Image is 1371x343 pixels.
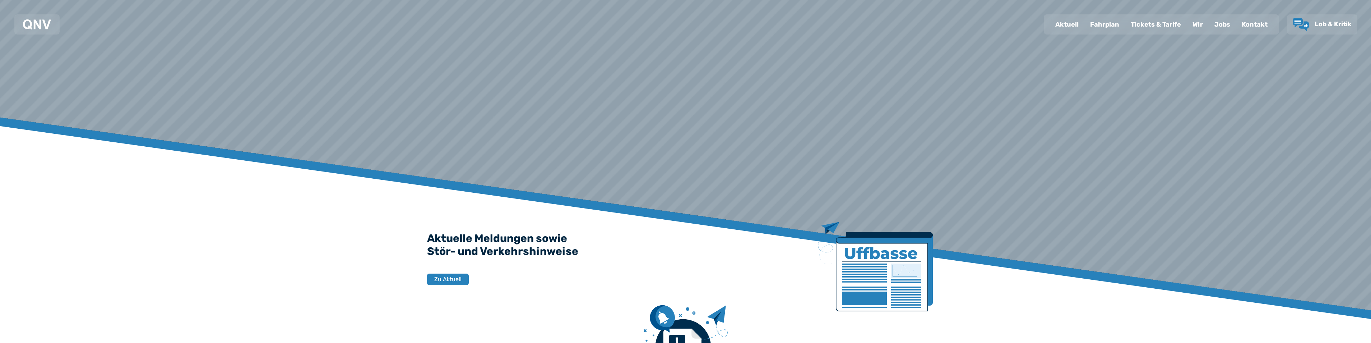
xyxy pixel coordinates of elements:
a: Tickets & Tarife [1125,15,1187,34]
button: Zu Aktuell [427,274,469,285]
a: Lob & Kritik [1293,18,1352,31]
a: Wir [1187,15,1209,34]
a: Kontakt [1236,15,1273,34]
img: QNV Logo [23,19,51,29]
span: Lob & Kritik [1315,20,1352,28]
h2: Aktuelle Meldungen sowie Stör- und Verkehrshinweise [427,232,944,258]
a: Jobs [1209,15,1236,34]
a: QNV Logo [23,17,51,32]
img: Zeitung mit Titel Uffbase [818,222,933,311]
a: Aktuell [1050,15,1084,34]
a: Fahrplan [1084,15,1125,34]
